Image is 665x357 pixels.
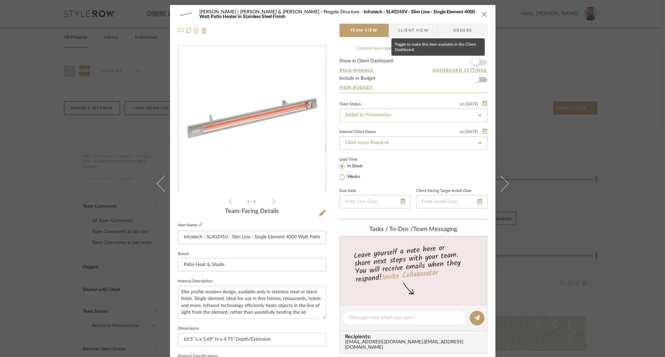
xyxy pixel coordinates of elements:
[178,46,326,191] div: 0
[345,334,484,340] span: Recipients:
[178,280,213,283] label: Internal Description
[339,103,361,106] div: Team Status
[345,340,484,350] div: [EMAIL_ADDRESS][DOMAIN_NAME] , [EMAIL_ADDRESS][DOMAIN_NAME]
[465,102,479,106] span: [DATE]
[416,189,471,193] label: Client-Facing Target Install Date
[339,189,356,193] label: Due Date
[339,45,487,52] div: Content here copies to Client View - confirm visibility there.
[381,267,438,283] a: Invite Collaborator
[324,10,364,14] span: Pergola Structure
[339,195,411,208] input: Enter Due Date
[178,252,189,256] label: Brand
[369,226,413,232] span: Tasks / To-Dos /
[432,67,487,73] button: Dashboard Settings
[339,109,487,122] input: Type to Search…
[416,195,487,208] input: Enter Install Date
[339,162,374,181] mat-radio-group: Select item type
[201,28,207,33] img: Remove from project
[481,11,487,17] button: close
[339,67,374,73] button: Bulk Manage
[178,208,326,215] div: Team-Facing Details
[346,174,360,180] label: Weeks
[338,241,488,285] div: Leave yourself a note here or share next steps with your team. You will receive emails when they ...
[250,200,253,204] span: /
[247,200,250,204] span: 1
[199,10,324,14] span: [PERSON_NAME] | [PERSON_NAME] & [PERSON_NAME]
[178,222,202,228] label: Item Name
[339,156,374,162] label: Lead Time
[178,231,326,244] input: Enter Item Name
[465,129,479,134] span: [DATE]
[339,136,487,150] input: Type to Search…
[253,200,257,204] span: 4
[346,163,363,169] label: In Stock
[339,130,376,134] div: Internal Client Status
[178,8,194,21] img: 9432868c-6d97-4739-b8ea-dffb130d52c1_48x40.jpg
[446,24,480,37] span: Orders
[178,258,326,271] input: Enter Brand
[350,24,378,37] span: Team View
[339,85,487,90] a: View Budget
[339,226,487,233] div: team Messaging
[199,10,475,19] span: Infratech - SL4024SV - Slim Line - Single Element 4000 Watt Patio Heater in Stainless Steel Finish
[398,24,429,37] span: Client View
[460,130,465,134] span: on
[460,102,465,106] span: on
[178,333,326,346] input: Enter the dimensions of this item
[178,327,199,330] label: Dimensions
[180,46,324,191] img: 9432868c-6d97-4739-b8ea-dffb130d52c1_436x436.jpg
